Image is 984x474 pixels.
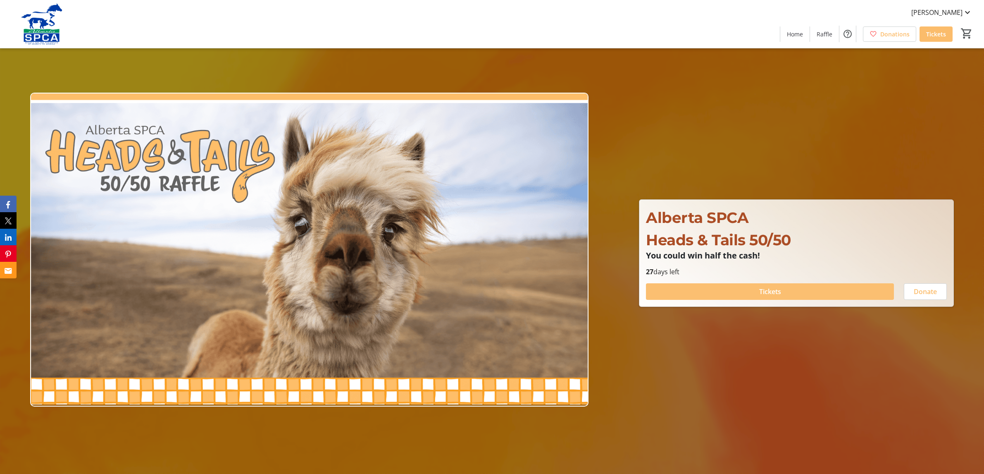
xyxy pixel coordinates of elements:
span: Raffle [817,30,832,38]
a: Home [780,26,810,42]
span: Heads & Tails 50/50 [646,231,791,249]
button: Tickets [646,283,894,300]
p: You could win half the cash! [646,251,947,260]
span: Donations [880,30,910,38]
p: days left [646,267,947,277]
span: Home [787,30,803,38]
a: Donations [863,26,916,42]
button: [PERSON_NAME] [905,6,979,19]
button: Help [839,26,856,42]
span: Tickets [926,30,946,38]
span: Alberta SPCA [646,208,748,227]
img: Alberta SPCA's Logo [5,3,79,45]
img: Campaign CTA Media Photo [30,93,588,407]
a: Raffle [810,26,839,42]
span: Tickets [759,287,781,297]
span: 27 [646,267,653,276]
span: [PERSON_NAME] [911,7,963,17]
button: Donate [904,283,947,300]
button: Cart [959,26,974,41]
a: Tickets [920,26,953,42]
span: Donate [914,287,937,297]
